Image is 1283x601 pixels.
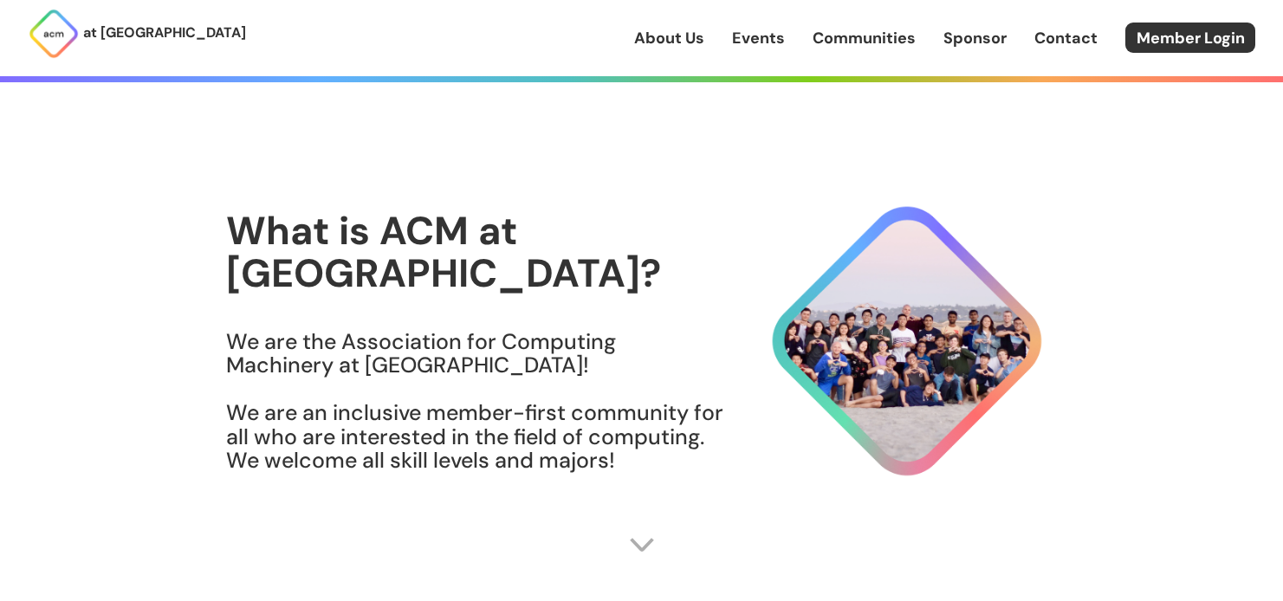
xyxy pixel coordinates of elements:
h3: We are the Association for Computing Machinery at [GEOGRAPHIC_DATA]! We are an inclusive member-f... [226,330,725,473]
a: at [GEOGRAPHIC_DATA] [28,8,246,60]
a: Contact [1034,27,1098,49]
a: Member Login [1125,23,1255,53]
a: Sponsor [943,27,1007,49]
img: Scroll Arrow [629,532,655,558]
a: About Us [634,27,704,49]
h1: What is ACM at [GEOGRAPHIC_DATA]? [226,210,725,295]
img: About Hero Image [725,191,1058,492]
a: Communities [813,27,916,49]
a: Events [732,27,785,49]
img: ACM Logo [28,8,80,60]
p: at [GEOGRAPHIC_DATA] [83,22,246,44]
